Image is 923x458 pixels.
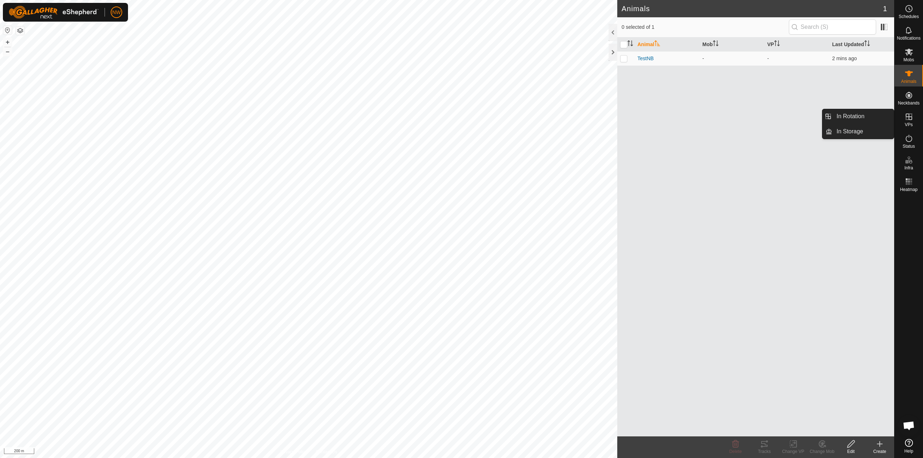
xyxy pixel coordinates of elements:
[822,109,894,124] li: In Rotation
[901,79,917,84] span: Animals
[622,4,883,13] h2: Animals
[898,415,920,436] a: Open chat
[622,23,789,31] span: 0 selected of 1
[898,101,919,105] span: Neckbands
[829,37,894,52] th: Last Updated
[902,144,915,148] span: Status
[635,37,699,52] th: Animal
[832,124,894,139] a: In Storage
[898,14,919,19] span: Schedules
[280,449,307,455] a: Privacy Policy
[3,38,12,46] button: +
[883,3,887,14] span: 1
[905,123,913,127] span: VPs
[808,448,836,455] div: Change Mob
[3,26,12,35] button: Reset Map
[897,36,920,40] span: Notifications
[764,37,829,52] th: VP
[702,55,761,62] div: -
[112,9,120,16] span: NW
[767,55,769,61] app-display-virtual-paddock-transition: -
[699,37,764,52] th: Mob
[904,58,914,62] span: Mobs
[865,448,894,455] div: Create
[904,449,913,453] span: Help
[637,55,654,62] span: TestNB
[779,448,808,455] div: Change VP
[654,41,660,47] p-sorticon: Activate to sort
[16,26,25,35] button: Map Layers
[9,6,99,19] img: Gallagher Logo
[900,187,918,192] span: Heatmap
[836,127,863,136] span: In Storage
[774,41,780,47] p-sorticon: Activate to sort
[832,55,857,61] span: 31 Aug 2025, 2:31 pm
[789,19,876,35] input: Search (S)
[316,449,337,455] a: Contact Us
[864,41,870,47] p-sorticon: Activate to sort
[822,124,894,139] li: In Storage
[836,112,864,121] span: In Rotation
[750,448,779,455] div: Tracks
[836,448,865,455] div: Edit
[713,41,719,47] p-sorticon: Activate to sort
[729,449,742,454] span: Delete
[3,47,12,56] button: –
[832,109,894,124] a: In Rotation
[895,436,923,456] a: Help
[904,166,913,170] span: Infra
[627,41,633,47] p-sorticon: Activate to sort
